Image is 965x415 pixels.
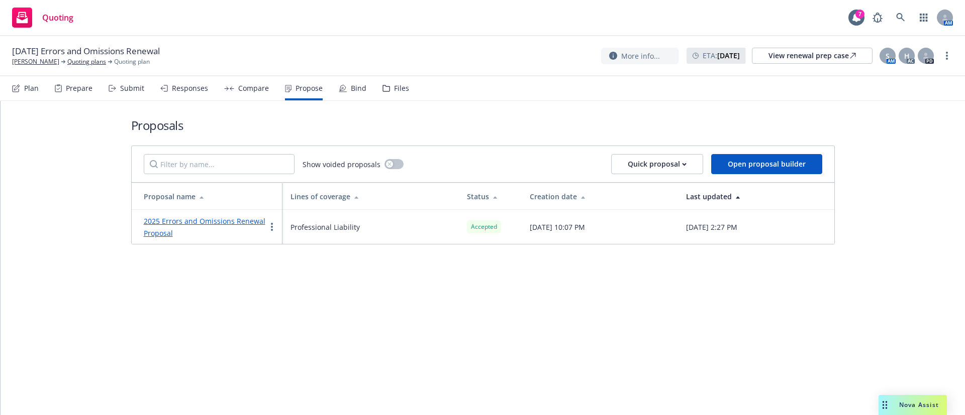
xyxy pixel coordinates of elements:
[303,159,380,170] span: Show voided proposals
[717,51,740,60] strong: [DATE]
[621,51,660,61] span: More info...
[144,191,274,202] div: Proposal name
[711,154,822,174] button: Open proposal builder
[291,191,451,202] div: Lines of coverage
[131,117,835,133] h1: Proposals
[628,155,687,174] div: Quick proposal
[611,154,703,174] button: Quick proposal
[703,50,740,61] span: ETA :
[114,57,150,66] span: Quoting plan
[42,14,73,22] span: Quoting
[899,400,939,409] span: Nova Assist
[904,51,910,61] span: H
[67,57,106,66] a: Quoting plans
[879,395,947,415] button: Nova Assist
[238,84,269,92] div: Compare
[855,10,864,19] div: 7
[886,51,890,61] span: S
[394,84,409,92] div: Files
[172,84,208,92] div: Responses
[686,222,737,232] span: [DATE] 2:27 PM
[768,48,856,63] div: View renewal prep case
[120,84,144,92] div: Submit
[12,57,59,66] a: [PERSON_NAME]
[941,50,953,62] a: more
[467,191,514,202] div: Status
[12,45,160,57] span: [DATE] Errors and Omissions Renewal
[296,84,323,92] div: Propose
[530,222,585,232] span: [DATE] 10:07 PM
[266,221,278,233] a: more
[351,84,366,92] div: Bind
[914,8,934,28] a: Switch app
[686,191,826,202] div: Last updated
[879,395,891,415] div: Drag to move
[891,8,911,28] a: Search
[601,48,679,64] button: More info...
[144,216,265,238] a: 2025 Errors and Omissions Renewal Proposal
[291,222,360,232] span: Professional Liability
[752,48,873,64] a: View renewal prep case
[728,159,806,169] span: Open proposal builder
[471,222,497,231] span: Accepted
[8,4,77,32] a: Quoting
[144,154,295,174] input: Filter by name...
[530,191,670,202] div: Creation date
[867,8,888,28] a: Report a Bug
[24,84,39,92] div: Plan
[66,84,92,92] div: Prepare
